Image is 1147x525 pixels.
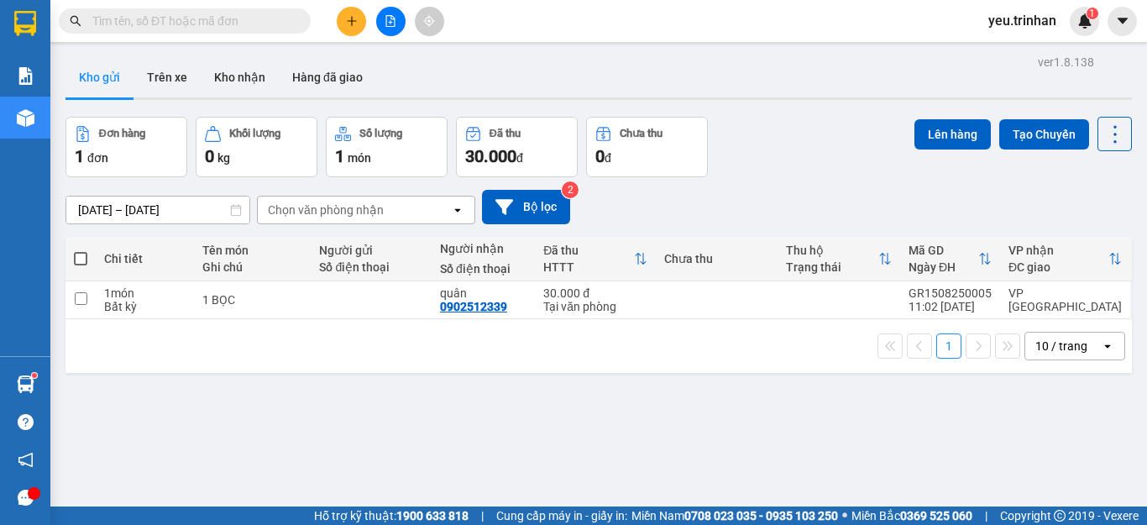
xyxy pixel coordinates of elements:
[786,244,878,257] div: Thu hộ
[17,67,34,85] img: solution-icon
[97,40,110,54] span: environment
[8,37,320,79] li: [STREET_ADDRESS][PERSON_NAME][PERSON_NAME]
[440,286,526,300] div: quân
[631,507,838,525] span: Miền Nam
[778,237,900,281] th: Toggle SortBy
[97,82,110,96] span: phone
[415,7,444,36] button: aim
[423,15,435,27] span: aim
[516,151,523,165] span: đ
[8,79,320,100] li: 0983 44 7777
[586,117,708,177] button: Chưa thu0đ
[8,125,172,153] b: GỬI : VP Giá Rai
[348,151,371,165] span: món
[196,117,317,177] button: Khối lượng0kg
[1115,13,1130,29] span: caret-down
[909,286,992,300] div: GR1508250005
[900,237,1000,281] th: Toggle SortBy
[543,244,633,257] div: Đã thu
[936,333,961,359] button: 1
[104,300,186,313] div: Bất kỳ
[202,293,302,307] div: 1 BỌC
[65,57,134,97] button: Kho gửi
[319,244,422,257] div: Người gửi
[1008,260,1108,274] div: ĐC giao
[18,490,34,506] span: message
[314,507,469,525] span: Hỗ trợ kỹ thuật:
[440,262,526,276] div: Số điện thoại
[440,242,526,255] div: Người nhận
[482,190,570,224] button: Bộ lọc
[1054,510,1066,522] span: copyright
[595,146,605,166] span: 0
[664,252,770,265] div: Chưa thu
[335,146,344,166] span: 1
[1008,286,1122,313] div: VP [GEOGRAPHIC_DATA]
[909,300,992,313] div: 11:02 [DATE]
[279,57,376,97] button: Hàng đã giao
[104,286,186,300] div: 1 món
[97,11,181,32] b: TRÍ NHÂN
[376,7,406,36] button: file-add
[18,452,34,468] span: notification
[268,202,384,218] div: Chọn văn phòng nhận
[914,119,991,150] button: Lên hàng
[605,151,611,165] span: đ
[684,509,838,522] strong: 0708 023 035 - 0935 103 250
[396,509,469,522] strong: 1900 633 818
[975,10,1070,31] span: yeu.trinhan
[1038,53,1094,71] div: ver 1.8.138
[319,260,422,274] div: Số điện thoại
[543,260,633,274] div: HTTT
[481,507,484,525] span: |
[1035,338,1087,354] div: 10 / trang
[202,244,302,257] div: Tên món
[104,252,186,265] div: Chi tiết
[851,507,972,525] span: Miền Bắc
[1077,13,1092,29] img: icon-new-feature
[346,15,358,27] span: plus
[496,507,627,525] span: Cung cấp máy in - giấy in:
[1101,339,1114,353] svg: open
[202,260,302,274] div: Ghi chú
[456,117,578,177] button: Đã thu30.000đ
[842,512,847,519] span: ⚪️
[32,373,37,378] sup: 1
[535,237,655,281] th: Toggle SortBy
[985,507,987,525] span: |
[14,11,36,36] img: logo-vxr
[17,375,34,393] img: warehouse-icon
[786,260,878,274] div: Trạng thái
[70,15,81,27] span: search
[217,151,230,165] span: kg
[543,286,647,300] div: 30.000 đ
[205,146,214,166] span: 0
[326,117,448,177] button: Số lượng1món
[65,117,187,177] button: Đơn hàng1đơn
[999,119,1089,150] button: Tạo Chuyến
[17,109,34,127] img: warehouse-icon
[92,12,291,30] input: Tìm tên, số ĐT hoặc mã đơn
[562,181,579,198] sup: 2
[451,203,464,217] svg: open
[385,15,396,27] span: file-add
[87,151,108,165] span: đơn
[900,509,972,522] strong: 0369 525 060
[543,300,647,313] div: Tại văn phòng
[1089,8,1095,19] span: 1
[1008,244,1108,257] div: VP nhận
[99,128,145,139] div: Đơn hàng
[18,414,34,430] span: question-circle
[201,57,279,97] button: Kho nhận
[1087,8,1098,19] sup: 1
[909,260,978,274] div: Ngày ĐH
[359,128,402,139] div: Số lượng
[465,146,516,166] span: 30.000
[440,300,507,313] div: 0902512339
[66,197,249,223] input: Select a date range.
[620,128,663,139] div: Chưa thu
[134,57,201,97] button: Trên xe
[1108,7,1137,36] button: caret-down
[337,7,366,36] button: plus
[229,128,280,139] div: Khối lượng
